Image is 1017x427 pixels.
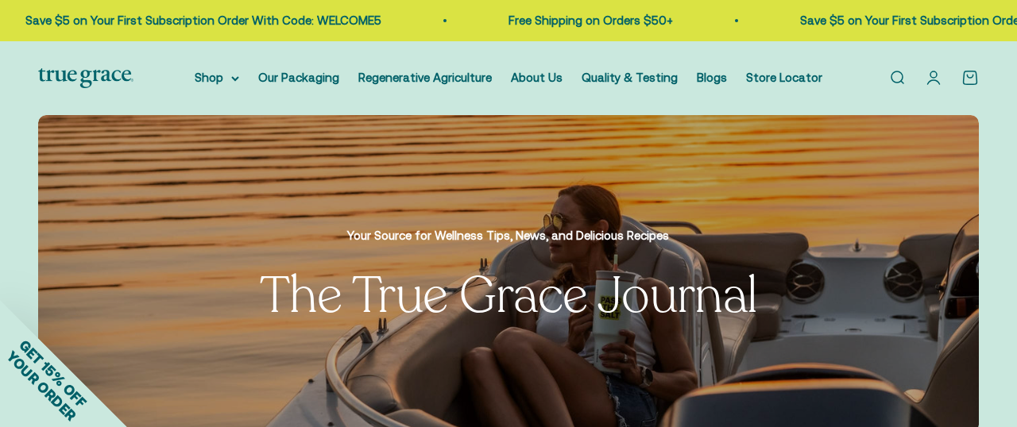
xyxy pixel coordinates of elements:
span: YOUR ORDER [3,348,79,424]
a: About Us [511,71,563,84]
span: GET 15% OFF [16,337,90,410]
a: Our Packaging [258,71,339,84]
a: Blogs [697,71,727,84]
a: Regenerative Agriculture [358,71,492,84]
summary: Shop [195,68,239,87]
split-lines: The True Grace Journal [260,261,758,330]
a: Quality & Testing [582,71,678,84]
a: Store Locator [746,71,822,84]
p: Your Source for Wellness Tips, News, and Delicious Recipes [260,226,758,245]
a: Free Shipping on Orders $50+ [503,13,667,27]
p: Save $5 on Your First Subscription Order With Code: WELCOME5 [20,11,376,30]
